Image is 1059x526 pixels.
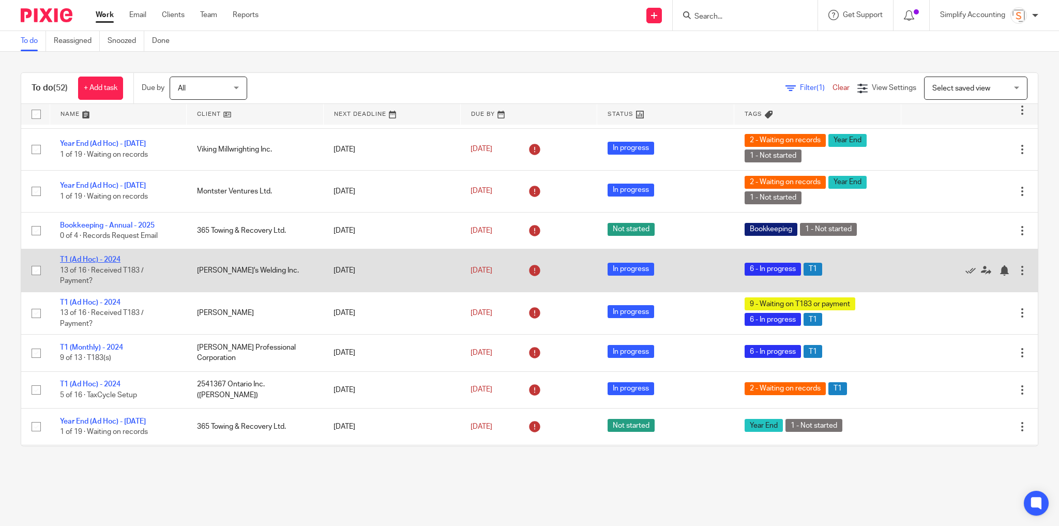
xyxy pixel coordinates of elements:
a: Bookkeeping - Annual - 2025 [60,222,155,229]
td: 2541367 Ontario Inc. ([PERSON_NAME]) [187,371,324,408]
span: 9 - Waiting on T183 or payment [745,297,855,310]
span: 9 of 13 · T183(s) [60,355,111,362]
span: View Settings [872,84,916,92]
td: [DATE] [323,445,460,503]
p: Simplify Accounting [940,10,1005,20]
a: Clients [162,10,185,20]
a: Done [152,31,177,51]
span: T1 [804,313,822,326]
td: [PERSON_NAME] Professional Corporation [187,335,324,371]
a: Reassigned [54,31,100,51]
span: In progress [608,305,654,318]
span: In progress [608,345,654,358]
a: To do [21,31,46,51]
td: [PERSON_NAME]'s Welding Inc. [187,249,324,292]
span: [DATE] [471,386,492,394]
td: Montster Ventures Ltd. [187,170,324,212]
a: T1 (Ad Hoc) - 2024 [60,299,120,306]
span: 6 - In progress [745,263,801,276]
span: 1 - Not started [745,149,801,162]
span: 0 of 4 · Records Request Email [60,232,158,239]
span: In progress [608,263,654,276]
span: Select saved view [932,85,990,92]
input: Search [693,12,786,22]
h1: To do [32,83,68,94]
td: [DATE] [323,249,460,292]
span: Filter [800,84,833,92]
span: 1 of 19 · Waiting on records [60,428,148,435]
td: [DATE] [323,292,460,334]
span: [DATE] [471,423,492,430]
a: Year End (Ad Hoc) - [DATE] [60,182,146,189]
a: Year End (Ad Hoc) - [DATE] [60,418,146,425]
span: In progress [608,184,654,197]
td: 365 Towing & Recovery Ltd. [187,409,324,445]
span: [DATE] [471,188,492,195]
td: [DATE] [323,128,460,170]
span: [DATE] [471,227,492,234]
span: 1 - Not started [785,419,842,432]
a: Clear [833,84,850,92]
span: T1 [828,382,847,395]
span: 2 - Waiting on records [745,134,826,147]
span: Bookkeeping [745,223,797,236]
span: T1 [804,345,822,358]
img: Pixie [21,8,72,22]
span: 6 - In progress [745,313,801,326]
span: In progress [608,142,654,155]
a: T1 (Monthly) - 2024 [60,344,123,351]
span: Year End [828,134,867,147]
span: [DATE] [471,349,492,356]
span: (52) [53,84,68,92]
span: Tags [745,111,762,117]
td: [DATE] [323,212,460,249]
a: Year End (Ad Hoc) - [DATE] [60,140,146,147]
a: Snoozed [108,31,144,51]
span: [DATE] [471,267,492,274]
span: 1 - Not started [745,191,801,204]
span: 2 - Waiting on records [745,176,826,189]
a: Reports [233,10,259,20]
span: (1) [816,84,825,92]
span: [DATE] [471,309,492,317]
span: Get Support [843,11,883,19]
span: Not started [608,223,655,236]
a: Team [200,10,217,20]
span: Year End [745,419,783,432]
span: 1 - Not started [800,223,857,236]
img: Screenshot%202023-11-29%20141159.png [1010,7,1027,24]
span: 6 - In progress [745,345,801,358]
a: + Add task [78,77,123,100]
td: [DATE] [323,335,460,371]
span: 1 of 19 · Waiting on records [60,193,148,200]
td: [PERSON_NAME] [187,292,324,334]
a: T1 (Ad Hoc) - 2024 [60,381,120,388]
p: Due by [142,83,164,93]
td: [DATE] [323,409,460,445]
td: Cal-Mac HD Mechanical Ltd. [187,445,324,503]
td: [DATE] [323,170,460,212]
span: Not started [608,419,655,432]
span: Year End [828,176,867,189]
a: T1 (Ad Hoc) - 2024 [60,256,120,263]
span: 13 of 16 · Received T183 / Payment? [60,309,144,327]
span: [DATE] [471,146,492,153]
span: 5 of 16 · TaxCycle Setup [60,392,137,399]
a: Email [129,10,146,20]
a: Work [96,10,114,20]
span: 13 of 16 · Received T183 / Payment? [60,267,144,285]
span: T1 [804,263,822,276]
td: Viking Millwrighting Inc. [187,128,324,170]
a: Mark as done [965,265,981,276]
td: [DATE] [323,371,460,408]
span: 1 of 19 · Waiting on records [60,151,148,158]
span: In progress [608,382,654,395]
td: 365 Towing & Recovery Ltd. [187,212,324,249]
span: All [178,85,186,92]
span: 2 - Waiting on records [745,382,826,395]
